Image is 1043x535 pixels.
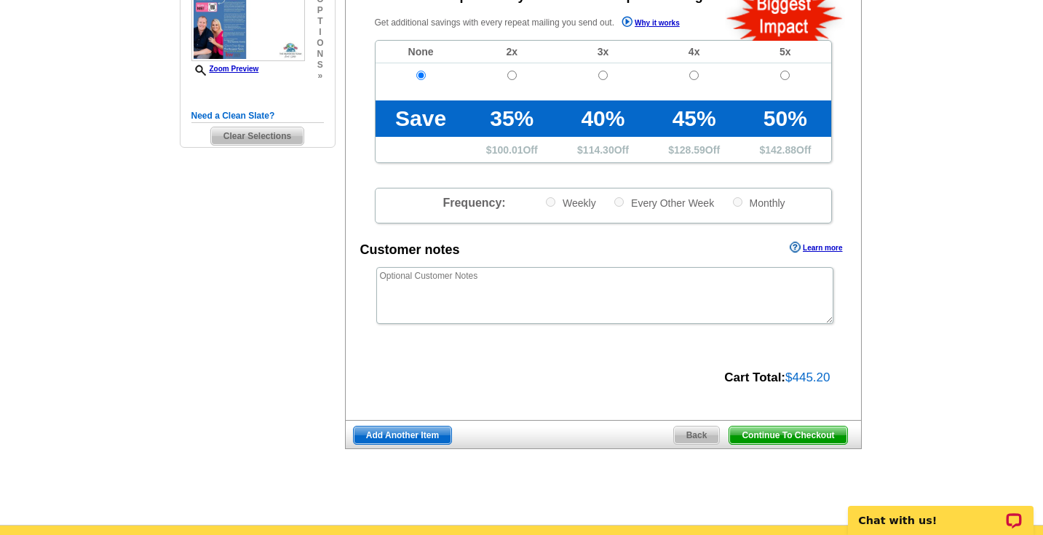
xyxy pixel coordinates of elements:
input: Monthly [733,197,742,207]
a: Back [673,426,721,445]
span: » [317,71,323,82]
span: 100.01 [492,144,523,156]
span: Add Another Item [354,427,451,444]
td: 35% [467,100,558,137]
span: s [317,60,323,71]
td: 50% [739,100,830,137]
span: 114.30 [583,144,614,156]
span: $445.20 [785,370,830,384]
a: Add Another Item [353,426,452,445]
a: Learn more [790,242,842,253]
td: 2x [467,41,558,63]
span: p [317,5,323,16]
td: 4x [649,41,739,63]
label: Monthly [731,196,785,210]
td: $ Off [558,137,649,162]
td: 5x [739,41,830,63]
span: n [317,49,323,60]
td: 40% [558,100,649,137]
p: Get additional savings with every repeat mailing you send out. [375,15,711,31]
div: Customer notes [360,240,460,260]
td: 3x [558,41,649,63]
span: 142.88 [765,144,796,156]
span: o [317,38,323,49]
input: Every Other Week [614,197,624,207]
td: $ Off [649,137,739,162]
iframe: LiveChat chat widget [838,489,1043,535]
td: 45% [649,100,739,137]
a: Why it works [622,16,680,31]
span: Continue To Checkout [729,427,846,444]
span: Back [674,427,720,444]
span: 128.59 [674,144,705,156]
span: Clear Selections [211,127,304,145]
label: Every Other Week [613,196,714,210]
td: Save [376,100,467,137]
strong: Cart Total: [724,370,785,384]
a: Zoom Preview [191,65,259,73]
td: $ Off [739,137,830,162]
span: t [317,16,323,27]
h5: Need a Clean Slate? [191,109,324,123]
input: Weekly [546,197,555,207]
span: i [317,27,323,38]
label: Weekly [544,196,596,210]
td: None [376,41,467,63]
td: $ Off [467,137,558,162]
span: Frequency: [443,197,505,209]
